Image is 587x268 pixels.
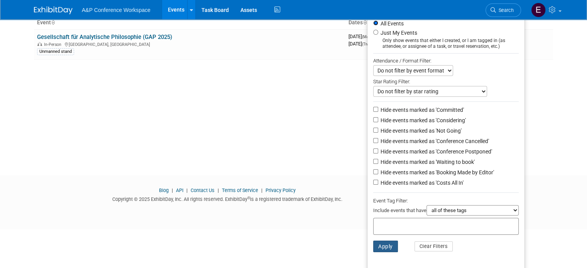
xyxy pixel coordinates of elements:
span: (Mon) [362,35,372,39]
th: Event [34,16,345,29]
a: Sort by Start Date [363,19,367,25]
span: [DATE] [348,41,370,47]
button: Clear Filters [414,241,453,251]
label: Just My Events [379,29,417,37]
a: Terms of Service [222,187,258,193]
span: | [170,187,175,193]
label: Hide events marked as 'Considering' [379,116,466,124]
a: Search [486,3,521,17]
div: [GEOGRAPHIC_DATA], [GEOGRAPHIC_DATA] [37,41,342,47]
span: A&P Conference Workspace [82,7,151,13]
sup: ® [247,196,250,200]
span: | [184,187,189,193]
a: Gesellschaft für Analytische Philosophie (GAP 2025) [37,34,172,40]
div: Star Rating Filter: [373,76,519,86]
div: Include events that have [373,205,519,218]
label: All Events [379,21,404,26]
th: Dates [345,16,449,29]
img: In-Person Event [37,42,42,46]
label: Hide events marked as 'Costs All In' [379,179,464,187]
div: Copyright © 2025 ExhibitDay, Inc. All rights reserved. ExhibitDay is a registered trademark of Ex... [34,194,420,203]
div: Event Tag Filter: [373,196,519,205]
a: Privacy Policy [266,187,296,193]
label: Hide events marked as 'Committed' [379,106,464,114]
span: [DATE] [348,34,374,39]
span: (Thu) [362,42,370,46]
label: Hide events marked as 'Conference Postponed' [379,148,492,155]
div: Unmanned stand [37,48,74,55]
span: Search [496,7,514,13]
div: Only show events that either I created, or I am tagged in (as attendee, or assignee of a task, or... [373,38,519,49]
img: Emma Chonofsky [531,3,546,17]
img: ExhibitDay [34,7,73,14]
div: Attendance / Format Filter: [373,56,519,65]
label: Hide events marked as 'Waiting to book' [379,158,475,166]
a: Contact Us [191,187,215,193]
span: | [259,187,264,193]
a: Sort by Event Name [51,19,55,25]
label: Hide events marked as 'Booking Made by Editor' [379,169,494,176]
a: API [176,187,183,193]
span: | [216,187,221,193]
a: Blog [159,187,169,193]
label: Hide events marked as 'Conference Cancelled' [379,137,489,145]
button: Apply [373,241,398,252]
label: Hide events marked as 'Not Going' [379,127,462,135]
span: In-Person [44,42,64,47]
